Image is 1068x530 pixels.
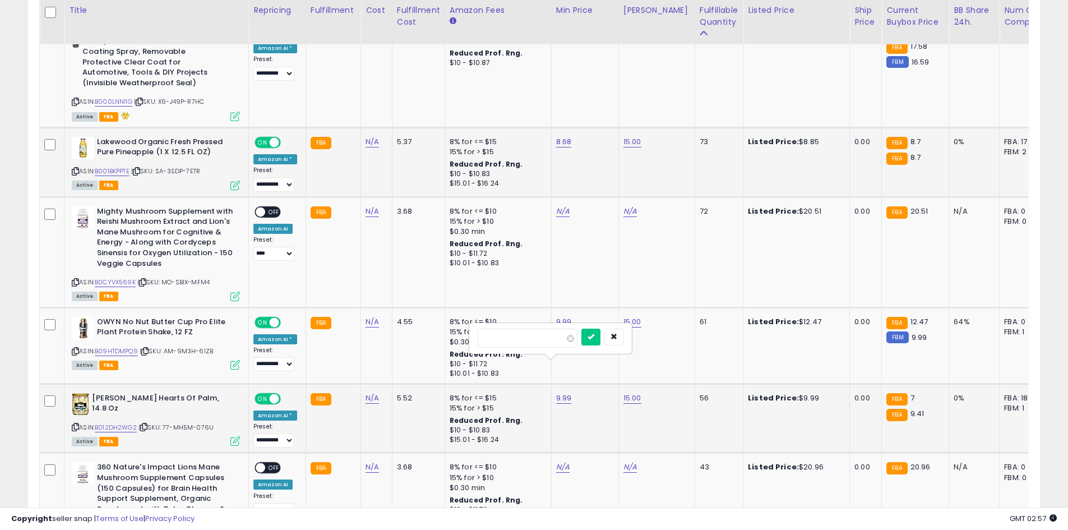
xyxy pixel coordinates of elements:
span: All listings currently available for purchase on Amazon [72,181,98,190]
div: Num of Comp. [1004,4,1045,28]
small: FBM [886,56,908,68]
div: 15% for > $15 [450,147,543,157]
div: 15% for > $15 [450,403,543,413]
div: 3.68 [397,462,436,472]
div: FBM: 1 [1004,327,1041,337]
a: 15.00 [623,393,641,404]
div: $0.30 min [450,337,543,347]
a: Privacy Policy [145,513,195,524]
small: FBA [311,393,331,405]
b: Reduced Prof. Rng. [450,349,523,359]
div: Amazon AI * [253,43,297,53]
div: 8% for <= $10 [450,462,543,472]
div: $20.51 [748,206,841,216]
small: FBA [886,462,907,474]
a: B000LNN11G [95,97,132,107]
div: 5.37 [397,137,436,147]
div: $20.96 [748,462,841,472]
div: Amazon Fees [450,4,547,16]
div: FBA: 17 [1004,137,1041,147]
div: $8.85 [748,137,841,147]
b: Mighty Mushroom Supplement with Reishi Mushroom Extract and Lion's Mane Mushroom for Cognitive & ... [97,206,233,271]
div: ASIN: [72,137,240,189]
a: N/A [623,206,637,217]
div: FBM: 2 [1004,147,1041,157]
small: FBA [311,317,331,329]
div: Preset: [253,347,297,372]
span: ON [256,138,270,148]
div: 5.52 [397,393,436,403]
div: $10.01 - $10.83 [450,259,543,268]
a: N/A [366,206,379,217]
span: 8.7 [910,152,921,163]
img: 41WnmOhZT6L._SL40_.jpg [72,206,94,229]
span: FBA [99,437,118,446]
a: N/A [556,462,570,473]
span: 20.51 [910,206,928,216]
span: | SKU: MO-SBIX-MFM4 [137,278,210,287]
span: All listings currently available for purchase on Amazon [72,292,98,301]
a: 9.99 [556,393,572,404]
div: $15.01 - $16.24 [450,435,543,445]
div: Ship Price [854,4,877,28]
div: Fulfillment [311,4,356,16]
span: FBA [99,181,118,190]
span: | SKU: 77-MH5M-076U [138,423,214,432]
div: Preset: [253,56,297,81]
div: seller snap | | [11,514,195,524]
span: All listings currently available for purchase on Amazon [72,437,98,446]
a: 9.99 [556,316,572,328]
div: FBA: 0 [1004,462,1041,472]
a: B012DH2WG2 [95,423,137,432]
span: 9.99 [912,332,927,343]
div: Fulfillable Quantity [700,4,738,28]
span: 9.41 [910,408,924,419]
b: Lakewood Organic Fresh Pressed Pure Pineapple (1 X 12.5 FL OZ) [97,137,233,160]
b: Reduced Prof. Rng. [450,159,523,169]
span: All listings currently available for purchase on Amazon [72,361,98,370]
a: 15.00 [623,316,641,328]
div: 15% for > $10 [450,327,543,337]
div: BB Share 24h. [954,4,995,28]
b: Reduced Prof. Rng. [450,239,523,248]
div: FBM: 0 [1004,473,1041,483]
span: FBA [99,112,118,122]
span: | SKU: AM-9M3H-61ZB [140,347,213,356]
a: 8.68 [556,136,572,148]
span: OFF [279,138,297,148]
i: hazardous material [118,112,130,119]
div: $0.30 min [450,483,543,493]
div: FBA: 0 [1004,206,1041,216]
small: FBA [886,137,907,149]
div: ASIN: [72,206,240,300]
div: FBM: 1 [1004,403,1041,413]
small: FBA [311,137,331,149]
div: $9.99 [748,393,841,403]
a: B0CYVX569K [95,278,136,287]
span: 17.58 [910,41,928,52]
span: OFF [265,207,283,216]
div: $0.30 min [450,227,543,237]
span: FBA [99,361,118,370]
div: [PERSON_NAME] [623,4,690,16]
div: 15% for > $10 [450,473,543,483]
a: N/A [623,462,637,473]
div: Title [69,4,244,16]
div: $10 - $10.83 [450,169,543,179]
small: FBA [886,42,907,54]
div: Amazon AI * [253,154,297,164]
small: FBA [311,462,331,474]
small: FBA [886,206,907,219]
div: ASIN: [72,393,240,445]
span: OFF [279,317,297,327]
a: B09HTDMPQ9 [95,347,138,356]
small: FBA [886,393,907,405]
span: | SKU: X6-J49P-R7HC [134,97,204,106]
div: 0.00 [854,317,873,327]
a: B001BKPPTE [95,167,130,176]
small: FBA [886,409,907,421]
div: 64% [954,317,991,327]
div: 56 [700,393,734,403]
span: OFF [265,463,283,473]
div: $10.01 - $10.83 [450,369,543,379]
